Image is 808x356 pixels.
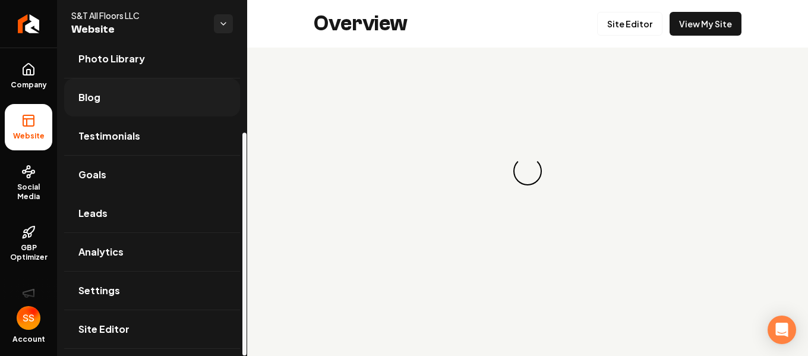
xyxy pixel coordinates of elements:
[17,306,40,330] button: Open user button
[513,157,542,185] div: Loading
[64,272,240,310] a: Settings
[6,80,52,90] span: Company
[5,216,52,272] a: GBP Optimizer
[5,182,52,201] span: Social Media
[78,322,130,336] span: Site Editor
[78,283,120,298] span: Settings
[18,14,40,33] img: Rebolt Logo
[64,40,240,78] a: Photo Library
[314,12,408,36] h2: Overview
[78,52,145,66] span: Photo Library
[78,168,106,182] span: Goals
[64,78,240,116] a: Blog
[64,233,240,271] a: Analytics
[17,306,40,330] img: Steven Scott
[5,53,52,99] a: Company
[64,194,240,232] a: Leads
[78,90,100,105] span: Blog
[71,10,204,21] span: S&T All Floors LLC
[64,310,240,348] a: Site Editor
[597,12,662,36] a: Site Editor
[78,129,140,143] span: Testimonials
[670,12,741,36] a: View My Site
[12,335,45,344] span: Account
[768,316,796,344] div: Open Intercom Messenger
[64,156,240,194] a: Goals
[78,206,108,220] span: Leads
[64,117,240,155] a: Testimonials
[78,245,124,259] span: Analytics
[5,243,52,262] span: GBP Optimizer
[5,155,52,211] a: Social Media
[8,131,49,141] span: Website
[71,21,204,38] span: Website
